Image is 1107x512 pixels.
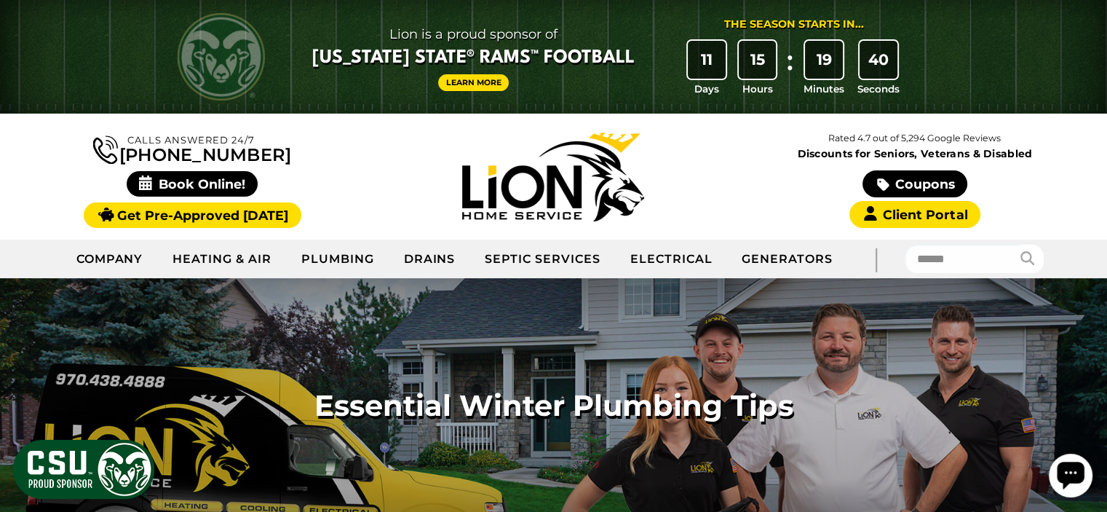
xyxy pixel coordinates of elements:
span: Book Online! [127,171,258,197]
span: Seconds [857,82,900,96]
span: Minutes [804,82,844,96]
div: | [847,240,905,278]
a: Company [62,241,159,277]
a: Coupons [862,170,967,197]
span: Discounts for Seniors, Veterans & Disabled [737,149,1092,159]
span: Days [694,82,719,96]
a: Plumbing [287,241,389,277]
a: Electrical [616,241,728,277]
a: Drains [389,241,471,277]
a: Get Pre-Approved [DATE] [84,202,301,228]
div: 19 [805,41,843,79]
img: CSU Rams logo [178,13,265,101]
div: 15 [739,41,777,79]
a: Learn More [438,74,509,91]
div: The Season Starts in... [724,17,864,33]
span: [US_STATE] State® Rams™ Football [312,46,635,71]
a: Heating & Air [158,241,286,277]
span: Lion is a proud sponsor of [312,23,635,46]
p: Rated 4.7 out of 5,294 Google Reviews [734,130,1095,146]
div: 11 [688,41,726,79]
div: : [782,41,797,97]
span: Hours [742,82,773,96]
a: Generators [727,241,847,277]
img: Lion Home Service [462,133,644,221]
a: [PHONE_NUMBER] [93,133,291,164]
div: Open chat widget [6,6,49,50]
img: CSU Sponsor Badge [11,438,156,501]
a: Septic Services [470,241,615,277]
div: 40 [860,41,897,79]
a: Client Portal [849,201,980,228]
